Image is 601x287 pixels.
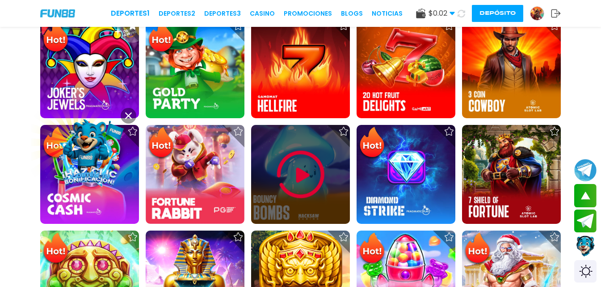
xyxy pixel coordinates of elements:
a: Deportes1 [111,8,150,19]
img: Diamond Strike [357,125,455,224]
a: NOTICIAS [372,9,403,18]
img: Hot [357,231,387,266]
a: BLOGS [341,9,363,18]
img: Company Logo [40,9,75,17]
button: Join telegram [574,210,597,233]
span: $ 0.02 [429,8,455,19]
img: 3 Coin Cowboy [462,19,561,118]
img: 20 Hot Fruit Delights [357,19,455,118]
img: Fortune Rabbit [146,125,244,224]
img: Hot [357,126,387,161]
img: Hot [463,231,492,266]
img: Cosmic Cash [40,125,139,224]
img: Image Link [48,111,131,194]
img: Hellfire [251,19,350,118]
div: Switch theme [574,260,597,283]
button: scroll up [574,184,597,207]
img: Hot [41,20,70,55]
img: Hot [147,20,176,55]
a: Deportes2 [159,9,195,18]
img: Play Game [274,148,328,201]
img: Hot [41,231,70,266]
button: Depósito [472,5,523,22]
a: Avatar [530,6,551,21]
img: Avatar [530,7,544,20]
img: 7 Shields of Fortune [462,125,561,224]
img: Joker's Jewels [40,19,139,118]
a: Deportes3 [204,9,241,18]
button: Contact customer service [574,235,597,258]
button: Join telegram channel [574,158,597,182]
a: Promociones [284,9,332,18]
img: Gold Party [146,19,244,118]
img: Hot [147,126,176,161]
img: Hot [41,126,70,161]
a: CASINO [250,9,275,18]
